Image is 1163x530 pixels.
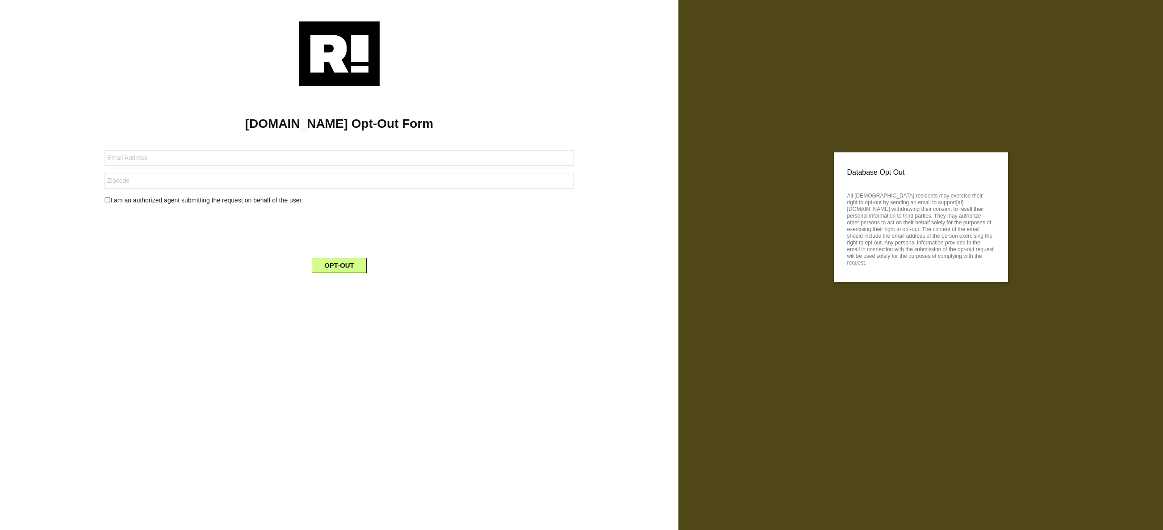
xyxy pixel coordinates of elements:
[98,196,580,205] div: I am an authorized agent submitting the request on behalf of the user.
[847,190,995,266] p: All [DEMOGRAPHIC_DATA] residents may exercise their right to opt-out by sending an email to suppo...
[847,166,995,179] p: Database Opt Out
[105,173,573,189] input: Zipcode
[105,150,573,166] input: Email Address
[312,258,367,273] button: OPT-OUT
[13,116,665,131] h1: [DOMAIN_NAME] Opt-Out Form
[272,212,407,247] iframe: reCAPTCHA
[299,21,380,86] img: Retention.com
